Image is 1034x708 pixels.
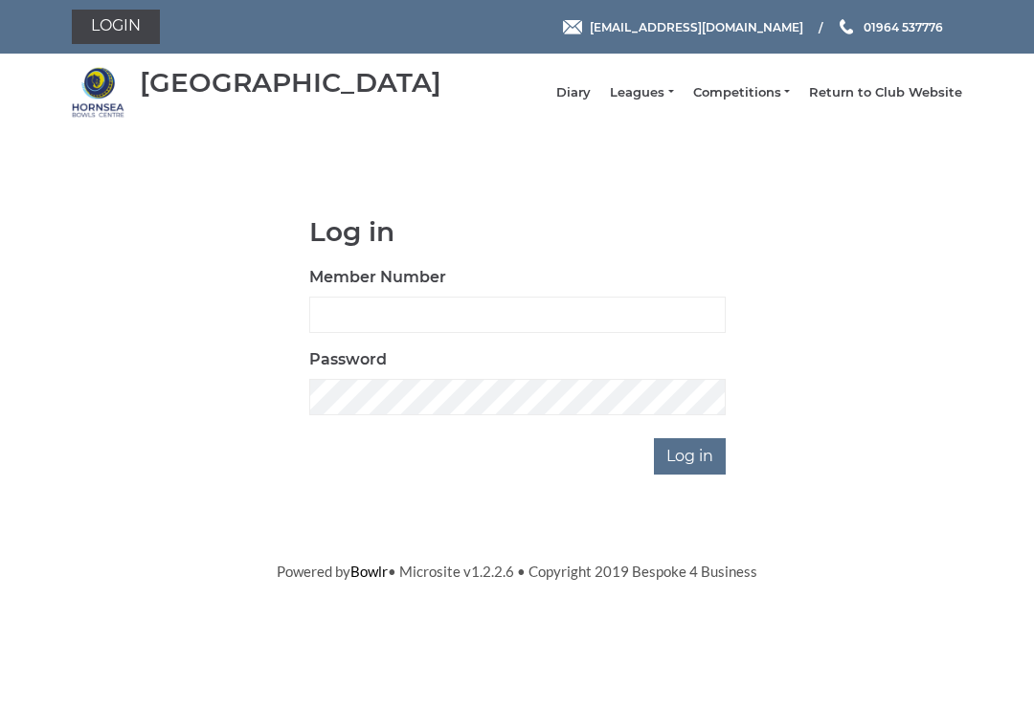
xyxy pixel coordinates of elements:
a: Diary [556,84,591,101]
a: Bowlr [350,563,388,580]
a: Phone us 01964 537776 [837,18,943,36]
span: 01964 537776 [864,19,943,33]
a: Competitions [693,84,790,101]
img: Phone us [840,19,853,34]
a: Leagues [610,84,673,101]
span: Powered by • Microsite v1.2.2.6 • Copyright 2019 Bespoke 4 Business [277,563,757,580]
h1: Log in [309,217,726,247]
span: [EMAIL_ADDRESS][DOMAIN_NAME] [590,19,803,33]
div: [GEOGRAPHIC_DATA] [140,68,441,98]
input: Log in [654,438,726,475]
a: Return to Club Website [809,84,962,101]
label: Member Number [309,266,446,289]
a: Email [EMAIL_ADDRESS][DOMAIN_NAME] [563,18,803,36]
img: Email [563,20,582,34]
img: Hornsea Bowls Centre [72,66,124,119]
label: Password [309,348,387,371]
a: Login [72,10,160,44]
